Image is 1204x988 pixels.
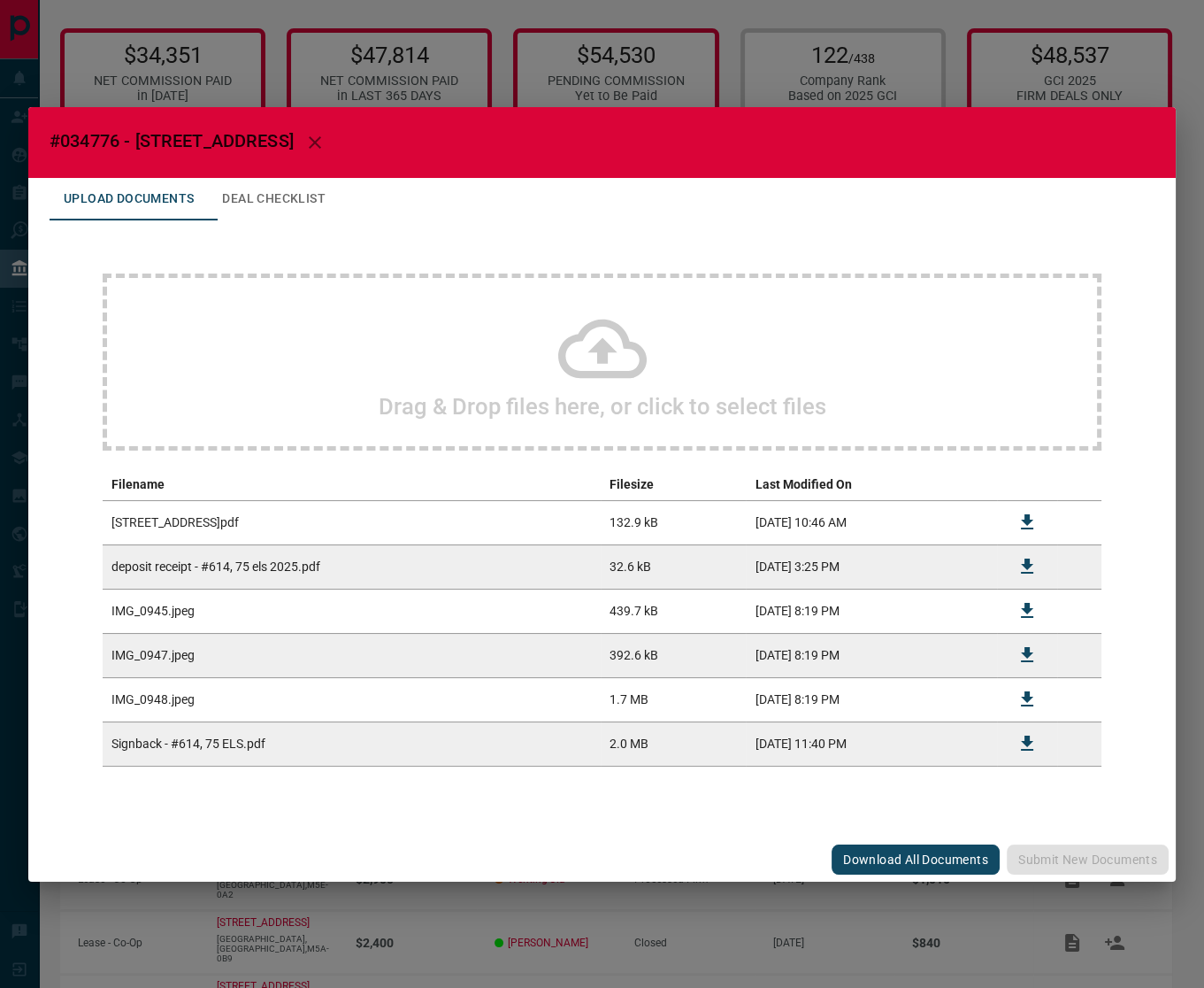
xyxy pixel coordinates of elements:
th: delete file action column [1057,468,1101,501]
td: [DATE] 11:40 PM [746,722,997,766]
th: Filename [103,468,601,501]
th: Filesize [601,468,747,501]
td: [DATE] 8:19 PM [746,589,997,633]
h2: Drag & Drop files here, or click to select files [379,393,826,420]
span: #034776 - [STREET_ADDRESS] [50,130,294,151]
th: Last Modified On [746,468,997,501]
td: 439.7 kB [601,589,747,633]
button: Deal Checklist [208,178,340,220]
button: Download [1006,634,1048,676]
button: Download [1006,590,1048,632]
td: [DATE] 8:19 PM [746,677,997,722]
td: Signback - #614, 75 ELS.pdf [103,722,601,766]
td: [DATE] 8:19 PM [746,633,997,677]
td: 32.6 kB [601,544,747,589]
td: 392.6 kB [601,633,747,677]
td: [DATE] 3:25 PM [746,544,997,589]
td: deposit receipt - #614, 75 els 2025.pdf [103,544,601,589]
td: [DATE] 10:46 AM [746,500,997,544]
td: IMG_0947.jpeg [103,633,601,677]
button: Download [1006,678,1048,721]
div: Drag & Drop files here, or click to select files [103,274,1101,451]
button: Upload Documents [50,178,208,220]
button: Download [1006,722,1048,765]
td: [STREET_ADDRESS]pdf [103,500,601,544]
td: 1.7 MB [601,677,747,722]
th: download action column [997,468,1057,501]
button: Download All Documents [832,845,1000,875]
td: 2.0 MB [601,722,747,766]
td: IMG_0948.jpeg [103,677,601,722]
button: Download [1006,501,1048,544]
td: 132.9 kB [601,500,747,544]
td: IMG_0945.jpeg [103,589,601,633]
button: Download [1006,545,1048,588]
